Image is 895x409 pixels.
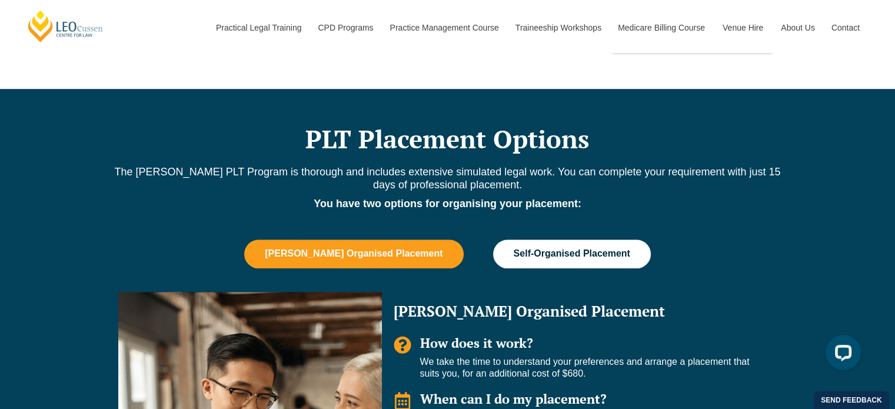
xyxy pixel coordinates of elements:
[394,304,766,318] h2: [PERSON_NAME] Organised Placement
[265,248,442,259] span: [PERSON_NAME] Organised Placement
[420,334,533,351] span: How does it work?
[112,165,783,191] p: The [PERSON_NAME] PLT Program is thorough and includes extensive simulated legal work. You can co...
[816,330,866,380] iframe: LiveChat chat widget
[507,2,609,53] a: Traineeship Workshops
[772,2,823,53] a: About Us
[609,2,714,53] a: Medicare Billing Course
[207,2,310,53] a: Practical Legal Training
[823,2,869,53] a: Contact
[420,390,607,407] span: When can I do my placement?
[714,2,772,53] a: Venue Hire
[514,248,630,259] span: Self-Organised Placement
[381,2,507,53] a: Practice Management Course
[314,198,581,210] strong: You have two options for organising your placement:
[112,124,783,154] h2: PLT Placement Options
[26,9,105,43] a: [PERSON_NAME] Centre for Law
[420,356,766,381] p: We take the time to understand your preferences and arrange a placement that suits you, for an ad...
[309,2,381,53] a: CPD Programs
